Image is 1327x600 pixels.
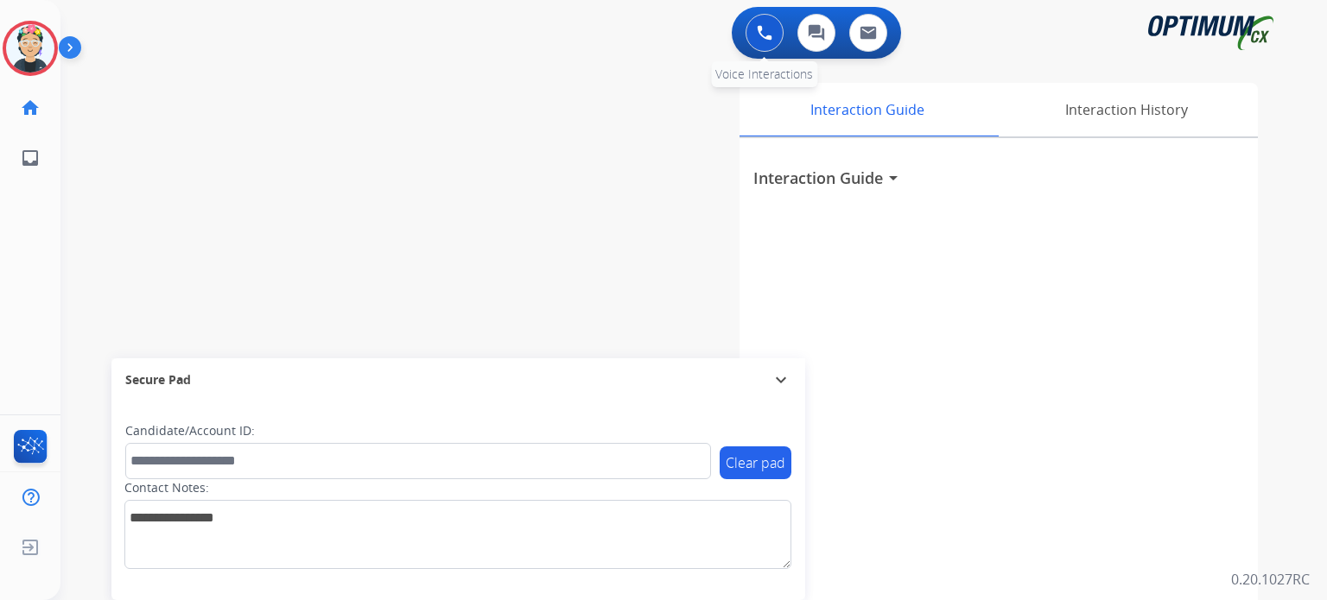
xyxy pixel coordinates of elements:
img: avatar [6,24,54,73]
mat-icon: home [20,98,41,118]
label: Contact Notes: [124,479,209,496]
span: Secure Pad [125,371,191,388]
p: 0.20.1027RC [1231,569,1310,590]
span: Voice Interactions [715,66,813,82]
mat-icon: arrow_drop_down [883,167,904,188]
div: Interaction Guide [740,83,994,136]
mat-icon: inbox [20,148,41,168]
button: Clear pad [720,446,791,479]
mat-icon: expand_more [771,369,791,390]
h3: Interaction Guide [753,166,883,190]
div: Interaction History [994,83,1258,136]
label: Candidate/Account ID: [125,422,255,439]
